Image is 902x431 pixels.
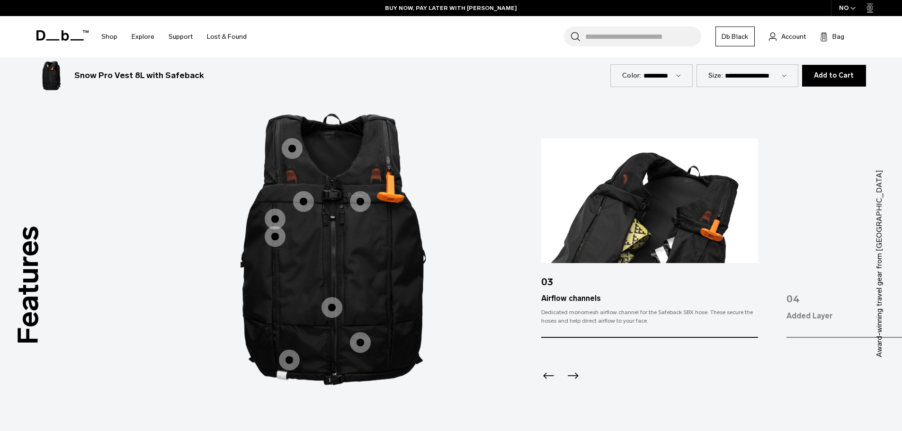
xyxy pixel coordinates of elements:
span: Account [781,32,806,42]
a: Explore [132,20,154,53]
div: Next slide [565,368,578,389]
div: Dedicated monomesh airflow channel for the Safeback SBX hose. These secure the hoses and help dir... [541,308,758,325]
label: Color: [622,70,642,80]
h3: Snow Pro Vest 8L with Safeback [74,70,204,82]
span: Add to Cart [814,72,854,79]
img: Snow Pro Vest 8L with Safeback [36,61,67,91]
a: Lost & Found [207,20,247,53]
h3: Features [7,226,50,344]
a: Db Black [715,26,755,46]
div: Previous slide [541,368,554,389]
a: Account [769,31,806,42]
span: Bag [832,32,844,42]
a: BUY NOW, PAY LATER WITH [PERSON_NAME] [385,4,517,12]
label: Size: [708,70,723,80]
div: 03 [541,263,758,293]
div: 3 / 8 [541,138,758,338]
a: Support [169,20,193,53]
button: Add to Cart [802,65,866,87]
div: Airflow channels [541,293,758,305]
button: Bag [820,31,844,42]
nav: Main Navigation [94,16,254,57]
a: Shop [101,20,117,53]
